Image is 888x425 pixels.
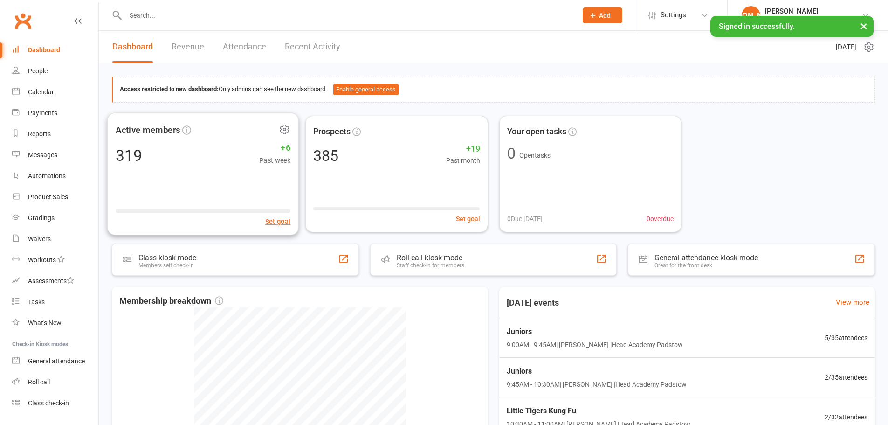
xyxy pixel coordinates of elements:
span: Juniors [507,365,687,377]
div: Head Academy Kung Fu Padstow [765,15,862,24]
a: Waivers [12,229,98,250]
a: Product Sales [12,187,98,208]
div: Gradings [28,214,55,222]
span: 2 / 35 attendees [825,372,867,383]
div: Class check-in [28,399,69,407]
div: Great for the front desk [654,262,758,269]
span: Juniors [507,326,683,338]
div: General attendance [28,357,85,365]
strong: Access restricted to new dashboard: [120,85,219,92]
a: Payments [12,103,98,124]
span: 9:45AM - 10:30AM | [PERSON_NAME] | Head Academy Padstow [507,379,687,390]
span: Settings [661,5,686,26]
div: Roll call [28,378,50,386]
a: General attendance kiosk mode [12,351,98,372]
span: +19 [446,142,480,156]
a: Calendar [12,82,98,103]
span: Signed in successfully. [719,22,795,31]
a: Tasks [12,292,98,313]
span: Open tasks [519,152,551,159]
button: × [855,16,872,36]
div: Automations [28,172,66,180]
a: People [12,61,98,82]
button: Enable general access [333,84,399,95]
div: Calendar [28,88,54,96]
a: Assessments [12,271,98,292]
a: Workouts [12,250,98,271]
div: What's New [28,319,62,327]
div: Dashboard [28,46,60,54]
a: View more [836,297,869,308]
div: Class kiosk mode [138,253,196,262]
span: 0 Due [DATE] [507,214,543,224]
span: Past week [259,154,290,166]
div: [PERSON_NAME] [765,7,862,15]
span: 5 / 35 attendees [825,333,867,343]
div: 0 [507,146,516,161]
span: 0 overdue [647,214,674,224]
div: 319 [116,147,142,163]
span: Add [599,12,611,19]
span: Membership breakdown [119,294,223,308]
span: 9:00AM - 9:45AM | [PERSON_NAME] | Head Academy Padstow [507,340,683,350]
h3: [DATE] events [499,294,566,311]
span: [DATE] [836,42,857,53]
div: General attendance kiosk mode [654,253,758,262]
a: What's New [12,313,98,334]
input: Search... [123,9,571,22]
a: Revenue [172,31,204,63]
div: Staff check-in for members [397,262,464,269]
div: [PERSON_NAME] [742,6,760,25]
div: People [28,67,48,75]
a: Roll call [12,372,98,393]
a: Recent Activity [285,31,340,63]
a: Messages [12,145,98,166]
span: +6 [259,140,290,154]
span: Your open tasks [507,125,566,139]
span: Active members [116,123,180,137]
span: Past month [446,155,480,166]
a: Clubworx [11,9,34,33]
button: Add [583,7,622,23]
a: Class kiosk mode [12,393,98,414]
a: Dashboard [112,31,153,63]
div: 385 [313,148,338,163]
span: Prospects [313,125,351,139]
a: Gradings [12,208,98,229]
div: Product Sales [28,193,68,201]
div: Reports [28,130,51,138]
div: Roll call kiosk mode [397,253,464,262]
button: Set goal [456,214,480,224]
div: Workouts [28,256,56,264]
a: Dashboard [12,40,98,61]
a: Automations [12,166,98,187]
div: Assessments [28,277,74,285]
span: 2 / 32 attendees [825,412,867,422]
div: Tasks [28,298,45,306]
span: Little Tigers Kung Fu [507,405,690,417]
div: Only admins can see the new dashboard. [120,84,867,95]
a: Attendance [223,31,266,63]
a: Reports [12,124,98,145]
button: Set goal [265,216,291,227]
div: Payments [28,109,57,117]
div: Messages [28,151,57,159]
div: Waivers [28,235,51,243]
div: Members self check-in [138,262,196,269]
